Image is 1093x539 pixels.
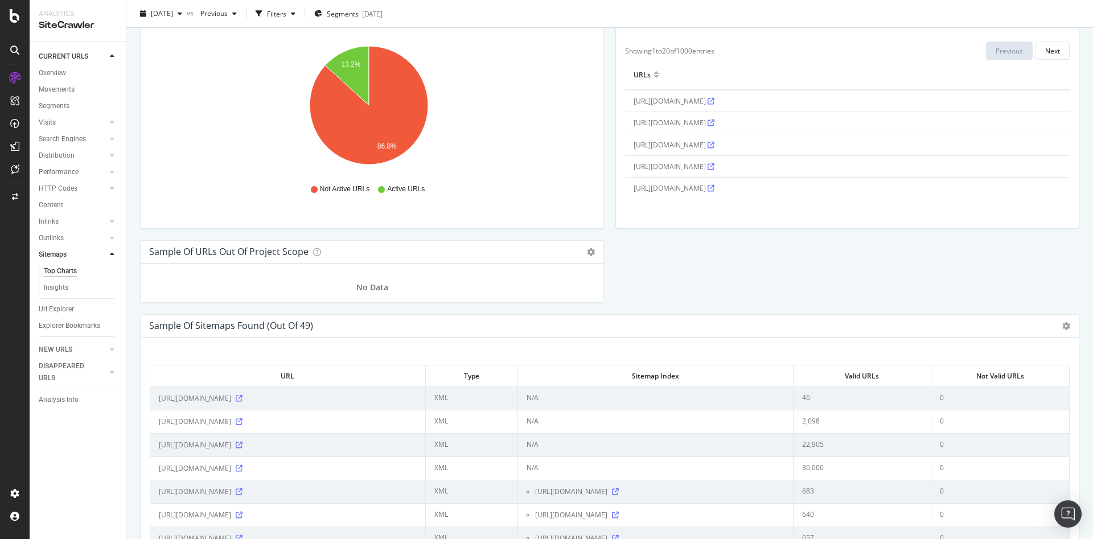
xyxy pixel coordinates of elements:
[39,117,56,129] div: Visits
[320,184,369,194] span: Not Active URLs
[39,199,118,211] a: Content
[931,433,1069,456] td: 0
[39,150,106,162] a: Distribution
[39,67,118,79] a: Overview
[159,439,231,451] span: [URL][DOMAIN_NAME]
[794,480,931,503] td: 683
[931,456,1069,480] td: 0
[931,386,1069,410] td: 0
[39,249,106,261] a: Sitemaps
[634,140,714,150] span: [URL][DOMAIN_NAME]
[634,162,714,171] span: [URL][DOMAIN_NAME]
[39,19,117,32] div: SiteCrawler
[39,394,118,406] a: Analysis Info
[535,509,607,521] span: [URL][DOMAIN_NAME]
[44,265,118,277] a: Top Charts
[794,433,931,456] td: 22,905
[39,360,96,384] div: DISAPPEARED URLS
[708,140,714,150] a: Visit URL on website
[39,51,88,63] div: CURRENT URLS
[39,183,106,195] a: HTTP Codes
[310,5,387,23] button: Segments[DATE]
[159,509,231,521] span: [URL][DOMAIN_NAME]
[518,410,794,433] td: N/A
[39,67,66,79] div: Overview
[236,512,243,519] a: Visit Online Page
[426,433,518,456] td: XML
[236,488,243,495] a: Visit Online Page
[159,463,231,474] span: [URL][DOMAIN_NAME]
[986,42,1033,60] button: Previous
[327,9,359,18] span: Segments
[708,183,714,193] a: Visit URL on website
[44,265,77,277] div: Top Charts
[251,5,300,23] button: Filters
[634,183,714,193] span: [URL][DOMAIN_NAME]
[39,232,106,244] a: Outlinks
[518,456,794,480] td: N/A
[931,410,1069,433] td: 0
[39,51,106,63] a: CURRENT URLS
[426,480,518,503] td: XML
[159,416,231,427] span: [URL][DOMAIN_NAME]
[39,166,106,178] a: Performance
[426,410,518,433] td: XML
[196,9,228,18] span: Previous
[44,282,68,294] div: Insights
[39,216,106,228] a: Inlinks
[426,456,518,480] td: XML
[236,395,243,402] a: Visit Online Page
[39,199,63,211] div: Content
[39,360,106,384] a: DISAPPEARED URLS
[196,5,241,23] button: Previous
[39,303,118,315] a: Url Explorer
[187,7,196,17] span: vs
[794,386,931,410] td: 46
[150,42,588,174] svg: A chart.
[708,162,714,171] a: Visit URL on website
[39,320,118,332] a: Explorer Bookmarks
[518,365,794,386] th: Sitemap Index
[151,9,173,18] span: 2025 Oct. 8th
[39,100,118,112] a: Segments
[39,394,79,406] div: Analysis Info
[39,133,106,145] a: Search Engines
[708,118,714,127] a: Visit URL on website
[159,393,231,404] span: [URL][DOMAIN_NAME]
[518,386,794,410] td: N/A
[39,303,74,315] div: Url Explorer
[612,512,619,519] a: Visit Online Page
[708,96,714,106] a: Visit URL on website
[149,318,313,334] h4: Sample of Sitemaps Found (out of 49)
[39,232,64,244] div: Outlinks
[794,365,931,386] th: Valid URLs
[1062,322,1070,330] i: Options
[39,344,106,356] a: NEW URLS
[387,184,425,194] span: Active URLs
[267,9,286,18] div: Filters
[39,344,72,356] div: NEW URLS
[794,503,931,526] td: 640
[794,410,931,433] td: 2,098
[236,465,243,472] a: Visit Online Page
[362,9,383,18] div: [DATE]
[39,216,59,228] div: Inlinks
[135,5,187,23] button: [DATE]
[356,282,388,293] span: No Data
[39,9,117,19] div: Analytics
[39,84,75,96] div: Movements
[518,433,794,456] td: N/A
[39,133,86,145] div: Search Engines
[426,386,518,410] td: XML
[39,320,100,332] div: Explorer Bookmarks
[150,365,426,386] th: URL
[341,60,360,68] text: 13.2%
[149,244,309,260] h4: Sample of URLs out of Project Scope
[44,282,118,294] a: Insights
[931,480,1069,503] td: 0
[1036,42,1070,60] button: Next
[39,117,106,129] a: Visits
[39,249,67,261] div: Sitemaps
[39,84,118,96] a: Movements
[1045,46,1060,56] div: Next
